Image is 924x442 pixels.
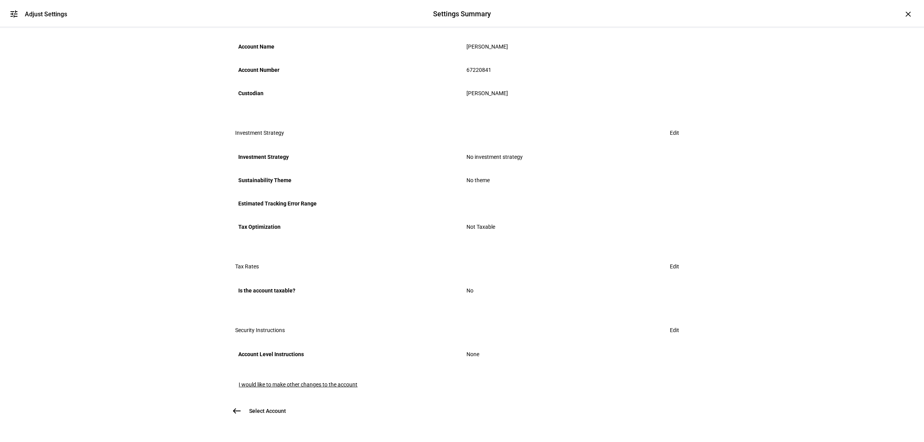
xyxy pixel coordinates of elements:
[9,9,19,19] mat-icon: tune
[670,322,680,338] span: Edit
[239,197,458,210] div: Estimated Tracking Error Range
[239,381,358,388] span: I would like to make other changes to the account
[239,151,458,163] div: Investment Strategy
[239,87,458,99] div: Custodian
[467,154,523,160] span: No investment strategy
[670,259,680,274] span: Edit
[232,406,242,416] mat-icon: west
[236,327,285,333] h3: Security Instructions
[25,10,67,18] div: Adjust Settings
[467,67,492,73] span: 67220841
[661,322,689,338] button: Edit
[250,407,286,415] span: Select Account
[902,8,915,20] div: ×
[467,224,496,230] span: Not Taxable
[467,44,508,50] span: [PERSON_NAME]
[661,125,689,141] button: Edit
[467,90,508,96] span: [PERSON_NAME]
[236,130,284,136] h3: Investment Strategy
[433,9,491,19] div: Settings Summary
[670,125,680,141] span: Edit
[239,284,458,297] div: Is the account taxable?
[467,351,480,357] span: None
[239,40,458,53] div: Account Name
[239,348,458,360] div: Account Level Instructions
[239,174,458,186] div: Sustainability Theme
[236,263,259,270] h3: Tax Rates
[239,64,458,76] div: Account Number
[229,403,296,419] button: Select Account
[661,259,689,274] button: Edit
[467,287,474,294] span: No
[239,221,458,233] div: Tax Optimization
[467,177,490,183] span: No theme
